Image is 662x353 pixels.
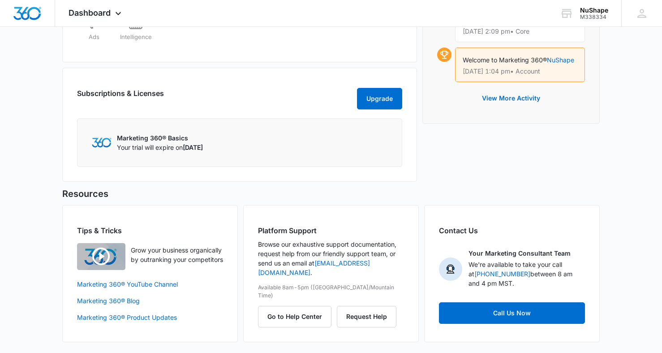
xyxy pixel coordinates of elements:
p: Your trial will expire on [117,143,203,152]
h2: Contact Us [439,225,585,236]
h2: Platform Support [258,225,404,236]
a: Marketing 360® Product Updates [77,313,223,322]
p: Available 8am-5pm ([GEOGRAPHIC_DATA]/Mountain Time) [258,283,404,300]
h2: Tips & Tricks [77,225,223,236]
p: [DATE] 2:09 pm • Core [463,28,577,35]
p: Grow your business organically by outranking your competitors [131,245,223,264]
a: Marketing 360® YouTube Channel [77,279,223,289]
span: Intelligence [120,33,152,42]
h5: Resources [62,187,600,200]
span: [DATE] [183,144,203,151]
p: Browse our exhaustive support documentation, request help from our friendly support team, or send... [258,240,404,277]
a: Intelligence [119,16,153,48]
button: View More Activity [473,87,549,109]
img: Your Marketing Consultant Team [439,257,462,281]
div: account id [580,14,608,20]
a: [PHONE_NUMBER] [474,270,530,278]
button: Go to Help Center [258,306,331,327]
a: NuShape [547,56,574,64]
img: Marketing 360 Logo [92,138,112,147]
div: account name [580,7,608,14]
img: Quick Overview Video [77,243,125,270]
p: [DATE] 1:04 pm • Account [463,68,577,74]
p: We're available to take your call at between 8 am and 4 pm MST. [469,260,585,288]
a: Ads [77,16,112,48]
button: Request Help [337,306,396,327]
a: Call Us Now [439,302,585,324]
span: Welcome to Marketing 360® [463,56,547,64]
p: Marketing 360® Basics [117,133,203,143]
a: Request Help [337,313,396,320]
span: Dashboard [69,8,111,17]
span: Ads [89,33,99,42]
button: Upgrade [357,88,402,109]
h2: Subscriptions & Licenses [77,88,164,106]
p: Your Marketing Consultant Team [469,248,571,258]
a: Marketing 360® Blog [77,296,223,305]
a: Go to Help Center [258,313,337,320]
